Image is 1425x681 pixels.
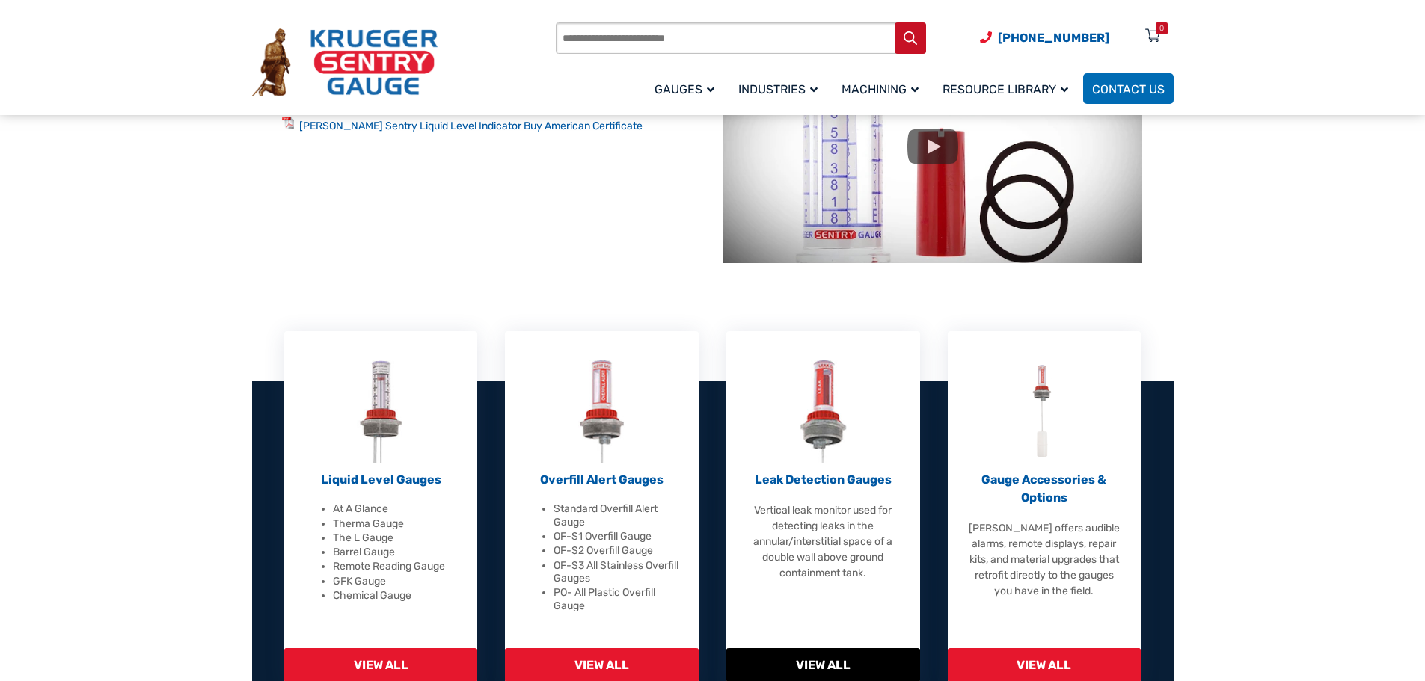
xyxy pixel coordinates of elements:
[1092,82,1165,96] span: Contact Us
[357,360,405,463] img: Liquid Level Gauges
[980,28,1109,47] a: Phone Number (920) 434-8860
[833,71,934,106] a: Machining
[554,559,680,585] li: OF-S3 All Stainless Overfill Gauges
[252,28,438,97] img: Krueger Sentry Gauge
[738,82,818,96] span: Industries
[1083,73,1174,104] a: Contact Us
[646,71,729,106] a: Gauges
[554,530,680,543] li: OF-S1 Overfill Gauge
[729,71,833,106] a: Industries
[333,517,459,531] li: Therma Gauge
[333,560,459,573] li: Remote Reading Gauge
[333,575,459,588] li: GFK Gauge
[745,502,901,581] p: Vertical leak monitor used for detecting leaks in the annular/interstitial space of a double wall...
[800,360,847,463] img: Leak Detection Gauges
[723,30,1142,263] img: Tank Level Gauges
[303,471,459,489] p: Liquid Level Gauges
[966,520,1123,599] p: [PERSON_NAME] offers audible alarms, remote displays, repair kits, and material upgrades that ret...
[554,502,680,529] li: Standard Overfill Alert Gauge
[655,82,714,96] span: Gauges
[524,471,680,489] p: Overfill Alert Gauges
[1020,360,1068,463] img: Gauge Accessories & Options
[745,471,901,489] p: Leak Detection Gauges
[842,82,919,96] span: Machining
[1159,22,1164,34] div: 0
[333,502,459,516] li: At A Glance
[333,531,459,545] li: The L Gauge
[934,71,1083,106] a: Resource Library
[333,546,459,559] li: Barrel Gauge
[966,471,1123,507] p: Gauge Accessories & Options
[554,544,680,558] li: OF-S2 Overfill Gauge
[578,360,625,463] img: Overfill Alert Gauges
[943,82,1068,96] span: Resource Library
[333,589,459,603] li: Chemical Gauge
[998,31,1109,45] span: [PHONE_NUMBER]
[299,120,643,132] a: [PERSON_NAME] Sentry Liquid Level Indicator Buy American Certificate
[554,586,680,612] li: PO- All Plastic Overfill Gauge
